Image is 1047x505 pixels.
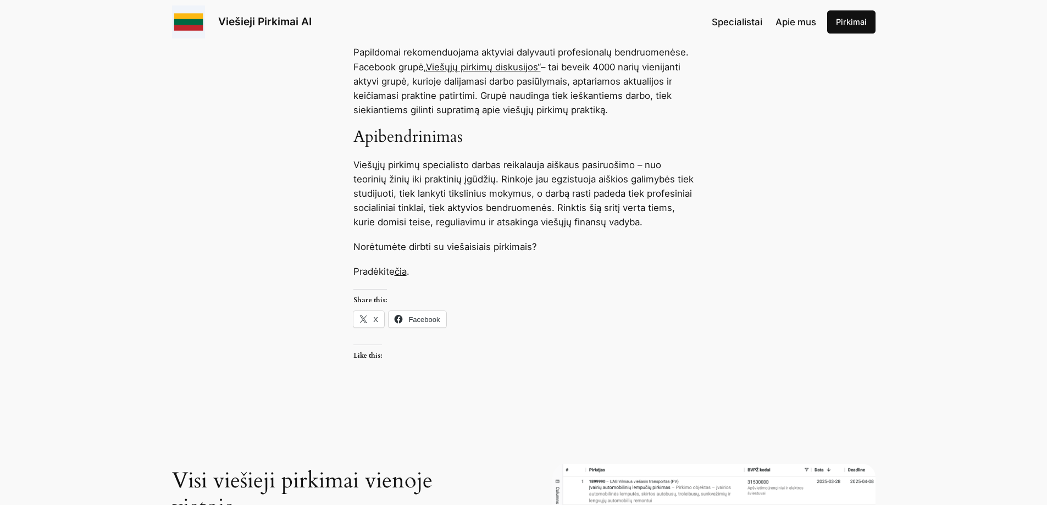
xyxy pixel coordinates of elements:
[712,15,816,29] nav: Navigation
[389,311,446,328] a: Facebook
[408,315,440,324] span: Facebook
[353,127,694,147] h3: Apibendrinimas
[353,264,694,279] p: Pradėkite .
[775,16,816,27] span: Apie mus
[218,15,312,28] a: Viešieji Pirkimai AI
[172,5,205,38] img: Viešieji pirkimai logo
[712,16,762,27] span: Specialistai
[353,345,382,359] h3: Like this:
[353,311,384,328] a: X
[712,15,762,29] a: Specialistai
[775,15,816,29] a: Apie mus
[424,62,541,73] a: „Viešųjų pirkimų diskusijos“
[353,240,694,254] p: Norėtumėte dirbti su viešaisiais pirkimais?
[395,266,407,277] a: čia
[353,158,694,229] p: Viešųjų pirkimų specialisto darbas reikalauja aiškaus pasiruošimo – nuo teorinių žinių iki prakti...
[827,10,876,34] a: Pirkimai
[353,366,694,396] iframe: Like or Reblog
[353,45,694,116] p: Papildomai rekomenduojama aktyviai dalyvauti profesionalų bendruomenėse. Facebook grupė – tai bev...
[353,289,387,304] h3: Share this:
[373,315,378,324] span: X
